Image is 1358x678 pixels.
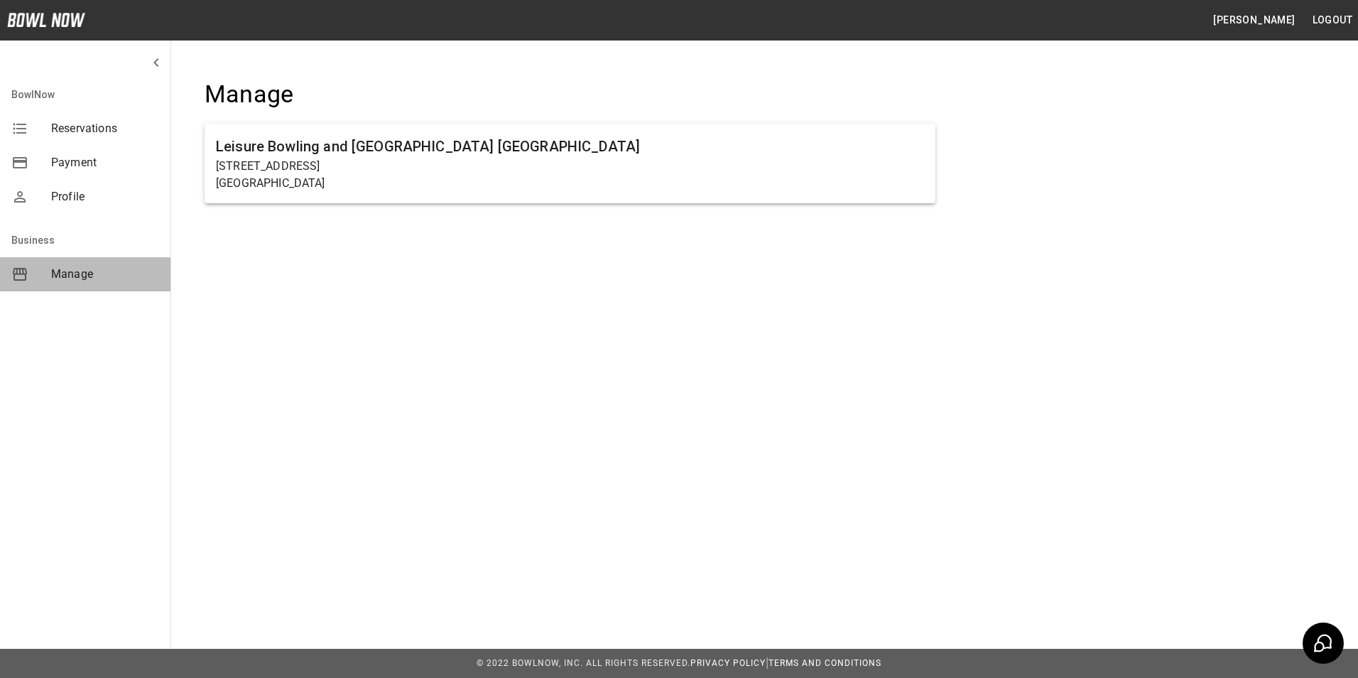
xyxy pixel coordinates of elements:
[1307,7,1358,33] button: Logout
[768,658,881,668] a: Terms and Conditions
[216,158,924,175] p: [STREET_ADDRESS]
[7,13,85,27] img: logo
[1207,7,1300,33] button: [PERSON_NAME]
[216,135,924,158] h6: Leisure Bowling and [GEOGRAPHIC_DATA] [GEOGRAPHIC_DATA]
[477,658,690,668] span: © 2022 BowlNow, Inc. All Rights Reserved.
[51,120,159,137] span: Reservations
[216,175,924,192] p: [GEOGRAPHIC_DATA]
[51,188,159,205] span: Profile
[51,154,159,171] span: Payment
[51,266,159,283] span: Manage
[690,658,766,668] a: Privacy Policy
[205,80,935,109] h4: Manage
